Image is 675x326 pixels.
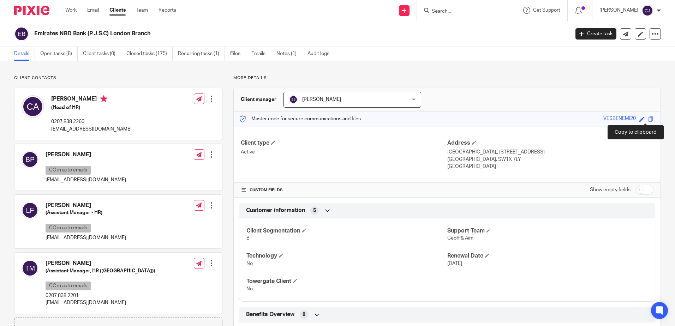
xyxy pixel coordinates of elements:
a: Email [87,7,99,14]
a: Recurring tasks (1) [178,47,225,61]
span: Customer information [246,207,305,214]
h4: [PERSON_NAME] [46,151,126,158]
p: Active [241,149,447,156]
a: Files [230,47,246,61]
h4: Address [447,139,653,147]
a: Clients [109,7,126,14]
label: Show empty fields [590,186,631,193]
a: Notes (1) [276,47,302,61]
span: 8 [303,311,305,318]
h4: Renewal Date [447,252,648,260]
span: Get Support [533,8,560,13]
i: Primary [100,95,107,102]
img: svg%3E [22,202,38,219]
p: [EMAIL_ADDRESS][DOMAIN_NAME] [46,234,126,241]
a: Reports [159,7,176,14]
div: VESBENEMI20 [603,115,636,123]
span: [DATE] [447,261,462,266]
a: Emails [251,47,271,61]
a: Details [14,47,35,61]
a: Audit logs [307,47,335,61]
a: Open tasks (8) [40,47,78,61]
span: [PERSON_NAME] [302,97,341,102]
img: Pixie [14,6,49,15]
p: [EMAIL_ADDRESS][DOMAIN_NAME] [51,126,132,133]
h4: Towergate Client [246,278,447,285]
p: [PERSON_NAME] [599,7,638,14]
span: Geoff & Aimi [447,236,474,241]
span: No [246,286,253,291]
span: B [246,236,250,241]
h3: Client manager [241,96,276,103]
img: svg%3E [14,26,29,41]
span: 5 [313,207,316,214]
img: svg%3E [22,95,44,118]
h4: Client Segmentation [246,227,447,235]
h4: CUSTOM FIELDS [241,187,447,193]
h4: Technology [246,252,447,260]
p: 0207 838 2260 [51,118,132,125]
a: Team [136,7,148,14]
h4: [PERSON_NAME] [51,95,132,104]
p: [GEOGRAPHIC_DATA],, [STREET_ADDRESS] [447,149,653,156]
p: CC in auto emails [46,166,91,175]
img: svg%3E [22,260,38,277]
a: Closed tasks (175) [126,47,173,61]
h5: (Assistant Manager, HR ([GEOGRAPHIC_DATA])) [46,267,155,274]
p: [EMAIL_ADDRESS][DOMAIN_NAME] [46,299,155,306]
p: [GEOGRAPHIC_DATA], SW1X 7LY [447,156,653,163]
p: 0207 838 2201 [46,292,155,299]
img: svg%3E [642,5,653,16]
p: More details [233,75,661,81]
a: Client tasks (0) [83,47,121,61]
h2: Emirates NBD Bank (P.J.S.C) London Branch [34,30,459,37]
p: [GEOGRAPHIC_DATA] [447,163,653,170]
p: CC in auto emails [46,282,91,290]
p: [EMAIL_ADDRESS][DOMAIN_NAME] [46,176,126,183]
h4: Support Team [447,227,648,235]
h4: Client type [241,139,447,147]
img: svg%3E [22,151,38,168]
img: svg%3E [289,95,298,104]
h5: (Head of HR) [51,104,132,111]
a: Work [65,7,77,14]
input: Search [431,8,495,15]
h4: [PERSON_NAME] [46,260,155,267]
span: Benefits Overview [246,311,294,318]
span: No [246,261,253,266]
p: CC in auto emails [46,224,91,233]
p: Master code for secure communications and files [239,115,361,122]
h4: [PERSON_NAME] [46,202,126,209]
a: Create task [575,28,616,40]
p: Client contacts [14,75,222,81]
h5: (Assistant Manager - HR) [46,209,126,216]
